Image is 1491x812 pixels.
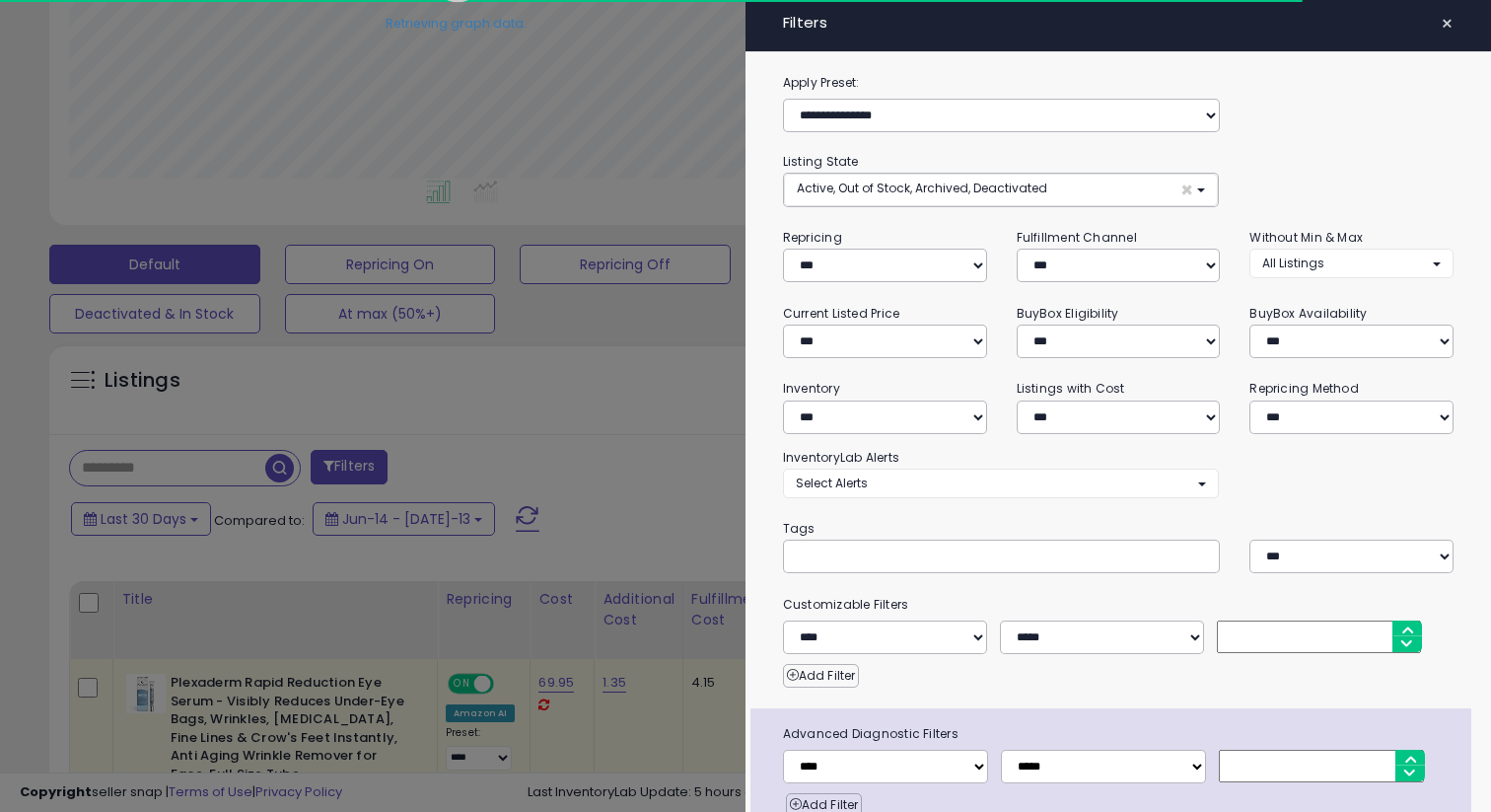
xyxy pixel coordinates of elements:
span: × [1441,10,1454,37]
div: Retrieving graph data.. [386,14,530,32]
h4: Filters [783,15,1454,32]
small: Without Min & Max [1249,229,1363,246]
small: Customizable Filters [768,594,1468,616]
small: Listings with Cost [1017,380,1125,397]
small: Current Listed Price [783,305,899,322]
span: × [1180,180,1193,200]
button: Active, Out of Stock, Archived, Deactivated × [784,174,1218,206]
button: All Listings [1249,249,1454,277]
small: InventoryLab Alerts [783,449,899,466]
span: Select Alerts [796,475,868,491]
small: Fulfillment Channel [1017,229,1137,246]
button: Add Filter [783,664,859,688]
button: × [1433,10,1461,37]
small: Inventory [783,380,840,397]
span: Advanced Diagnostic Filters [768,723,1471,745]
span: All Listings [1262,255,1324,271]
small: BuyBox Eligibility [1017,305,1119,322]
span: Active, Out of Stock, Archived, Deactivated [797,180,1047,196]
button: Select Alerts [783,469,1219,497]
label: Apply Preset: [768,72,1468,94]
small: Repricing Method [1249,380,1359,397]
small: Tags [768,518,1468,540]
small: BuyBox Availability [1249,305,1367,322]
small: Repricing [783,229,842,246]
